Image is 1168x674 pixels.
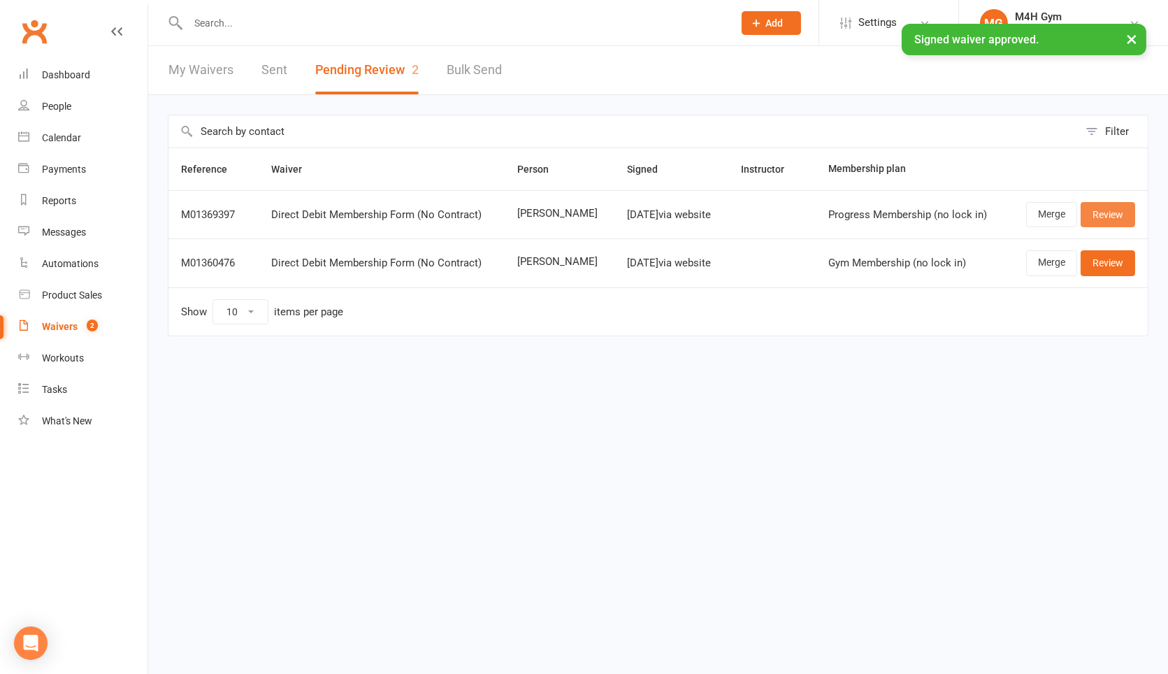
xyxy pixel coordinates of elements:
div: Product Sales [42,289,102,301]
div: Show [181,299,343,324]
div: MG [980,9,1008,37]
a: Reports [18,185,147,217]
span: Settings [858,7,897,38]
a: Merge [1026,250,1077,275]
a: What's New [18,406,147,437]
a: Review [1081,202,1135,227]
a: Sent [261,46,287,94]
div: Tasks [42,384,67,395]
div: What's New [42,415,92,426]
div: Calendar [42,132,81,143]
button: Pending Review2 [315,46,419,94]
div: Workouts [42,352,84,364]
a: Automations [18,248,147,280]
a: Messages [18,217,147,248]
span: Add [766,17,784,29]
input: Search... [184,13,723,33]
span: Waiver [271,164,317,175]
div: Filter [1105,123,1129,140]
div: Automations [42,258,99,269]
span: Signed [627,164,673,175]
a: Clubworx [17,14,52,49]
div: Direct Debit Membership Form (No Contract) [271,209,492,221]
button: Instructor [741,161,800,178]
button: Filter [1079,115,1148,148]
div: M4H Gym [1015,10,1099,23]
span: Instructor [741,164,800,175]
a: Merge [1026,202,1077,227]
div: Gym Membership (no lock in) [828,257,995,269]
span: 2 [412,62,419,77]
button: Reference [181,161,243,178]
th: Membership plan [816,148,1007,190]
div: Messages [42,227,86,238]
a: People [18,91,147,122]
button: Add [742,11,801,35]
button: Person [517,161,564,178]
span: [PERSON_NAME] [517,208,603,220]
div: Payments [42,164,86,175]
div: Direct Debit Membership Form (No Contract) [271,257,492,269]
div: Reports [42,195,76,206]
a: Calendar [18,122,147,154]
div: M01360476 [181,257,246,269]
a: My Waivers [168,46,233,94]
a: Review [1081,250,1135,275]
button: Waiver [271,161,317,178]
span: 2 [87,320,98,331]
a: Dashboard [18,59,147,91]
div: items per page [274,306,343,318]
div: People [42,101,71,112]
div: [DATE] via website [627,257,716,269]
a: Payments [18,154,147,185]
div: Signed waiver approved. [902,24,1146,55]
span: Reference [181,164,243,175]
a: Waivers 2 [18,311,147,343]
a: Tasks [18,374,147,406]
button: Signed [627,161,673,178]
div: Movement 4 Health [1015,23,1099,36]
div: Dashboard [42,69,90,80]
a: Bulk Send [447,46,502,94]
div: M01369397 [181,209,246,221]
div: Open Intercom Messenger [14,626,48,660]
a: Workouts [18,343,147,374]
a: Product Sales [18,280,147,311]
div: [DATE] via website [627,209,716,221]
div: Progress Membership (no lock in) [828,209,995,221]
div: Waivers [42,321,78,332]
button: × [1119,24,1144,54]
span: [PERSON_NAME] [517,256,603,268]
input: Search by contact [168,115,1079,148]
span: Person [517,164,564,175]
